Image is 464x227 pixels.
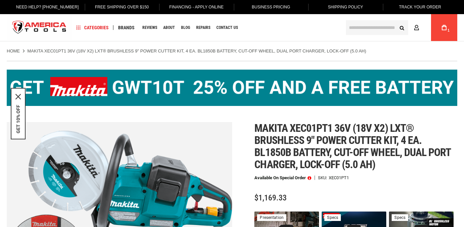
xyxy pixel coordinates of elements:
[329,176,349,180] div: XEC01PT1
[163,26,175,30] span: About
[139,23,160,32] a: Reviews
[7,70,457,106] img: BOGO: Buy the Makita® XGT IMpact Wrench (GWT10T), get the BL4040 4ah Battery FREE!
[213,23,241,32] a: Contact Us
[448,29,450,32] span: 1
[27,48,366,53] strong: MAKITA XEC01PT1 36V (18V X2) LXT® BRUSHLESS 9" POWER CUTTER KIT, 4 EA. BL1850B BATTERY, CUT-OFF W...
[15,105,21,133] button: GET 10% OFF
[115,23,138,32] a: Brands
[15,94,21,99] button: Close
[178,23,193,32] a: Blog
[254,122,451,171] span: Makita xec01pt1 36v (18v x2) lxt® brushless 9" power cutter kit, 4 ea. bl1850b battery, cut-off w...
[76,25,109,30] span: Categories
[181,26,190,30] span: Blog
[73,23,112,32] a: Categories
[196,26,210,30] span: Repairs
[7,15,72,40] a: store logo
[395,21,408,34] button: Search
[254,193,287,202] span: $1,169.33
[118,25,135,30] span: Brands
[369,206,464,227] iframe: LiveChat chat widget
[193,23,213,32] a: Repairs
[142,26,157,30] span: Reviews
[7,15,72,40] img: America Tools
[254,176,311,180] p: Available on Special Order
[438,14,451,41] a: 1
[216,26,238,30] span: Contact Us
[318,176,329,180] strong: SKU
[15,94,21,99] svg: close icon
[160,23,178,32] a: About
[328,5,363,9] span: Shipping Policy
[7,48,20,54] a: Home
